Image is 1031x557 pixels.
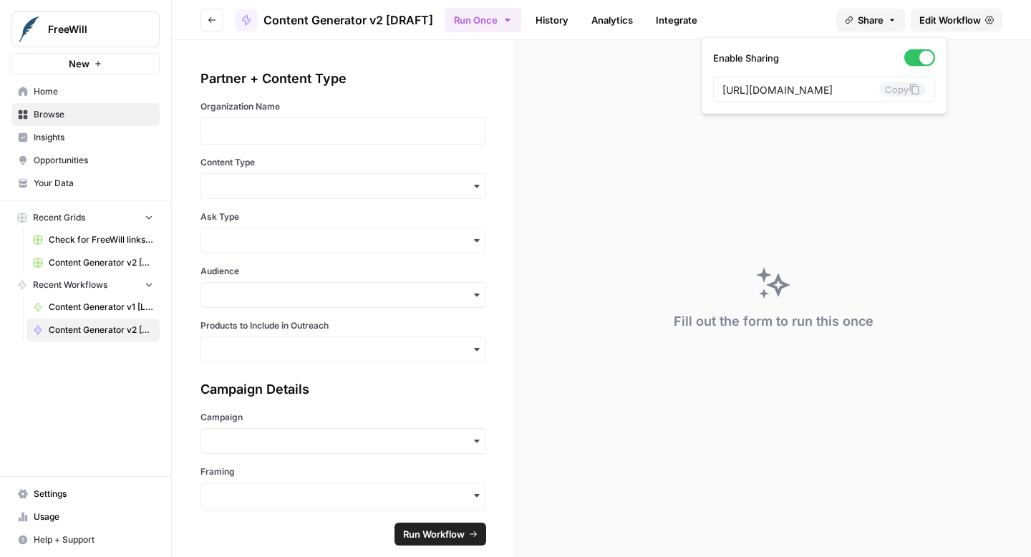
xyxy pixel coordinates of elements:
[34,177,153,190] span: Your Data
[583,9,642,32] a: Analytics
[403,527,465,541] span: Run Workflow
[69,57,89,71] span: New
[919,13,981,27] span: Edit Workflow
[26,228,160,251] a: Check for FreeWill links on partner's external website
[527,9,577,32] a: History
[11,80,160,103] a: Home
[49,256,153,269] span: Content Generator v2 [DRAFT] Test All Product Combos
[11,207,160,228] button: Recent Grids
[34,108,153,121] span: Browse
[11,11,160,47] button: Workspace: FreeWill
[200,156,486,169] label: Content Type
[713,49,935,67] label: Enable Sharing
[701,37,947,115] div: Share
[16,16,42,42] img: FreeWill Logo
[26,251,160,274] a: Content Generator v2 [DRAFT] Test All Product Combos
[49,301,153,314] span: Content Generator v1 [LIVE]
[11,528,160,551] button: Help + Support
[395,523,486,546] button: Run Workflow
[200,100,486,113] label: Organization Name
[235,9,433,32] a: Content Generator v2 [DRAFT]
[34,488,153,500] span: Settings
[836,9,905,32] button: Share
[263,11,433,29] span: Content Generator v2 [DRAFT]
[11,172,160,195] a: Your Data
[11,103,160,126] a: Browse
[34,533,153,546] span: Help + Support
[200,69,486,89] div: Partner + Content Type
[34,510,153,523] span: Usage
[48,22,135,37] span: FreeWill
[11,483,160,505] a: Settings
[34,154,153,167] span: Opportunities
[33,211,85,224] span: Recent Grids
[34,131,153,144] span: Insights
[647,9,706,32] a: Integrate
[911,9,1002,32] a: Edit Workflow
[200,265,486,278] label: Audience
[11,53,160,74] button: New
[49,324,153,336] span: Content Generator v2 [DRAFT]
[26,296,160,319] a: Content Generator v1 [LIVE]
[11,505,160,528] a: Usage
[200,379,486,399] div: Campaign Details
[11,274,160,296] button: Recent Workflows
[200,210,486,223] label: Ask Type
[200,465,486,478] label: Framing
[26,319,160,342] a: Content Generator v2 [DRAFT]
[858,13,884,27] span: Share
[11,126,160,149] a: Insights
[879,82,926,97] button: Copy
[200,319,486,332] label: Products to Include in Outreach
[11,149,160,172] a: Opportunities
[674,311,873,331] div: Fill out the form to run this once
[49,233,153,246] span: Check for FreeWill links on partner's external website
[34,85,153,98] span: Home
[33,278,107,291] span: Recent Workflows
[200,411,486,424] label: Campaign
[445,8,521,32] button: Run Once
